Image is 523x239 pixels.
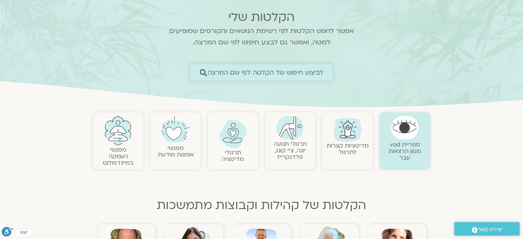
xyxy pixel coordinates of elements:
a: לביצוע חיפוש של הקלטה לפי שם המרצה [190,64,333,80]
p: אפשר לחפש הקלטות לפי רשימת הנושאים והקורסים שמופיעים למטה, ואפשר גם לבצע חיפוש לפי שם המרצה. [160,25,363,48]
a: מפגשיהעמקה במיינדפולנס [103,146,133,167]
a: תרגולימדיטציה [222,149,244,163]
a: יצירת קשר [454,222,520,236]
a: מפגשיאומנות מודעת [158,144,194,159]
a: ספריית vodמגוון הרצאות עבר [389,141,421,162]
a: מדיטציות קצרות לתרגול [327,142,369,156]
h2: הקלטות שלי [160,10,363,24]
a: תרגולי תנועהיוגה, צ׳י קונג, פלדנקרייז [274,140,307,161]
h2: הקלטות של קהילות וקבוצות מתמשכות [93,198,430,212]
span: לביצוע חיפוש של הקלטה לפי שם המרצה [208,69,324,76]
span: יצירת קשר [478,225,502,234]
